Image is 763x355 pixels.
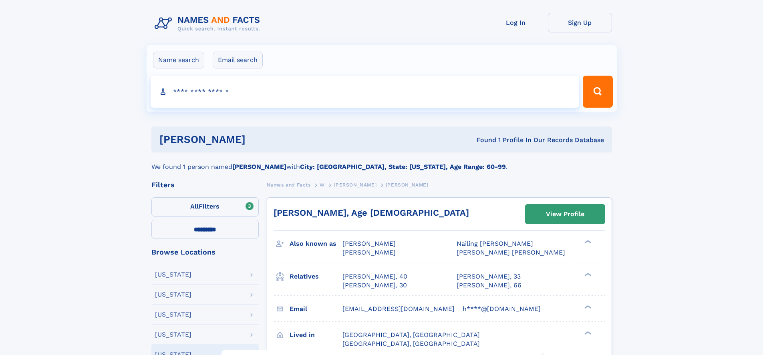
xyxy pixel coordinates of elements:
[582,304,592,309] div: ❯
[342,240,396,247] span: [PERSON_NAME]
[274,208,469,218] a: [PERSON_NAME], Age [DEMOGRAPHIC_DATA]
[546,205,584,223] div: View Profile
[151,197,259,217] label: Filters
[457,240,533,247] span: Nailing [PERSON_NAME]
[582,239,592,245] div: ❯
[342,281,407,290] a: [PERSON_NAME], 30
[151,152,612,172] div: We found 1 person named with .
[361,136,604,144] div: Found 1 Profile In Our Records Database
[386,182,429,188] span: [PERSON_NAME]
[457,249,565,256] span: [PERSON_NAME] [PERSON_NAME]
[582,330,592,335] div: ❯
[525,205,605,224] a: View Profile
[342,305,455,313] span: [EMAIL_ADDRESS][DOMAIN_NAME]
[334,180,376,190] a: [PERSON_NAME]
[151,249,259,256] div: Browse Locations
[213,52,263,68] label: Email search
[151,181,259,189] div: Filters
[484,13,548,32] a: Log In
[290,328,342,342] h3: Lived in
[334,182,376,188] span: [PERSON_NAME]
[159,134,361,144] h1: [PERSON_NAME]
[342,272,407,281] a: [PERSON_NAME], 40
[155,331,191,338] div: [US_STATE]
[582,272,592,277] div: ❯
[342,331,480,339] span: [GEOGRAPHIC_DATA], [GEOGRAPHIC_DATA]
[290,237,342,251] h3: Also known as
[190,203,199,210] span: All
[342,340,480,347] span: [GEOGRAPHIC_DATA], [GEOGRAPHIC_DATA]
[548,13,612,32] a: Sign Up
[153,52,204,68] label: Name search
[290,270,342,283] h3: Relatives
[342,249,396,256] span: [PERSON_NAME]
[457,281,521,290] a: [PERSON_NAME], 66
[151,13,267,34] img: Logo Names and Facts
[583,76,612,108] button: Search Button
[155,311,191,318] div: [US_STATE]
[232,163,286,170] b: [PERSON_NAME]
[155,291,191,298] div: [US_STATE]
[151,76,580,108] input: search input
[290,302,342,316] h3: Email
[457,272,521,281] a: [PERSON_NAME], 33
[155,271,191,278] div: [US_STATE]
[300,163,506,170] b: City: [GEOGRAPHIC_DATA], State: [US_STATE], Age Range: 60-99
[320,180,325,190] a: W
[267,180,311,190] a: Names and Facts
[320,182,325,188] span: W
